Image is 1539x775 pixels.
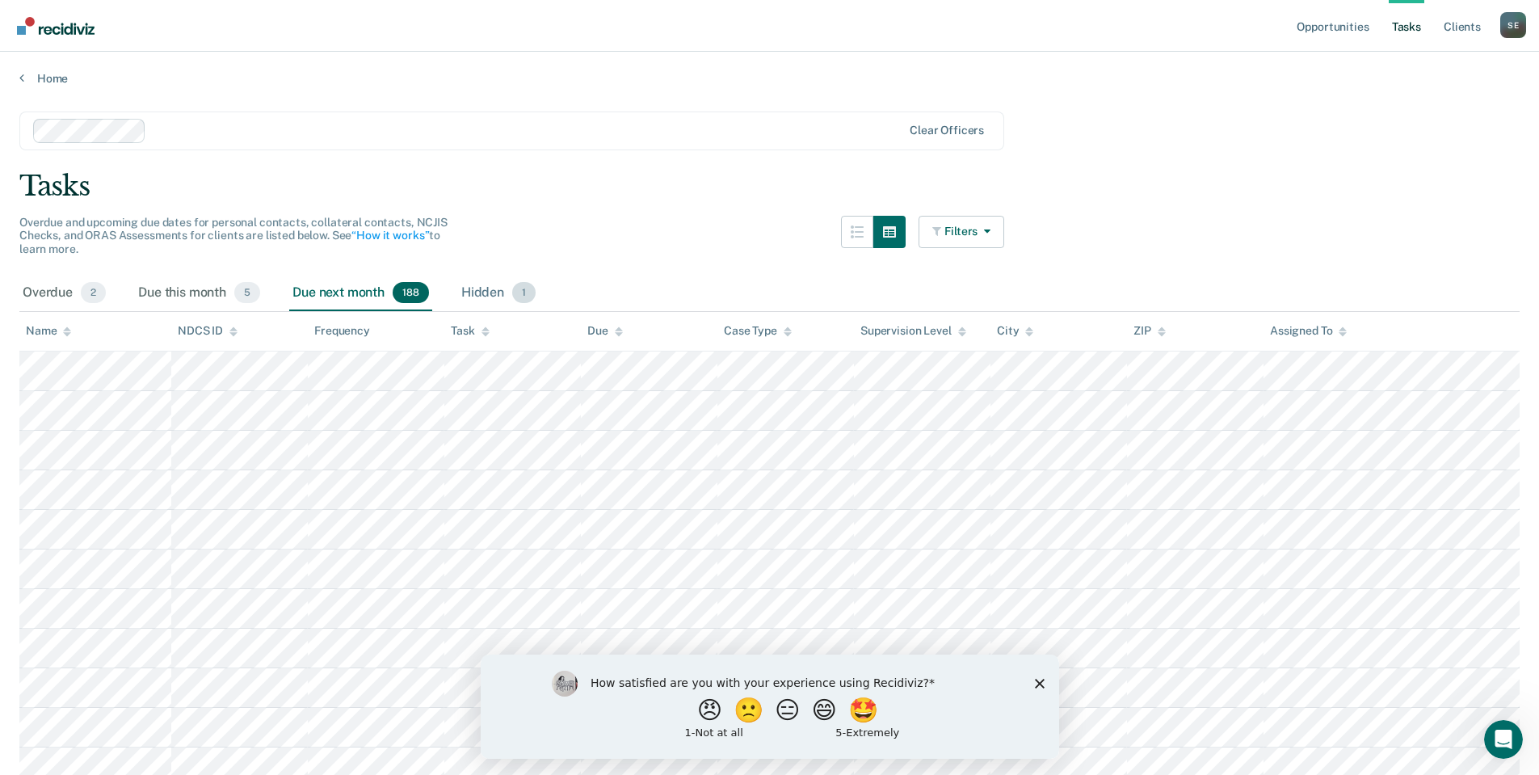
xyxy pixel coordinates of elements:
div: S E [1500,12,1526,38]
div: Due [587,324,623,338]
div: Task [451,324,489,338]
div: Case Type [724,324,792,338]
span: 2 [81,282,106,303]
div: Hidden1 [458,276,539,311]
button: Filters [919,216,1004,248]
iframe: Survey by Kim from Recidiviz [481,655,1059,759]
div: NDCS ID [178,324,238,338]
span: 188 [393,282,429,303]
iframe: Intercom live chat [1484,720,1523,759]
div: Frequency [314,324,370,338]
div: Supervision Level [860,324,966,338]
a: Home [19,71,1520,86]
div: Overdue2 [19,276,109,311]
span: Overdue and upcoming due dates for personal contacts, collateral contacts, NCJIS Checks, and ORAS... [19,216,448,256]
div: City [997,324,1033,338]
div: Clear officers [910,124,984,137]
div: Tasks [19,170,1520,203]
img: Recidiviz [17,17,95,35]
div: Name [26,324,71,338]
div: Due this month5 [135,276,263,311]
div: Due next month188 [289,276,432,311]
span: 1 [512,282,536,303]
button: Profile dropdown button [1500,12,1526,38]
div: ZIP [1133,324,1166,338]
span: 5 [234,282,260,303]
div: Assigned To [1270,324,1347,338]
a: “How it works” [351,229,429,242]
